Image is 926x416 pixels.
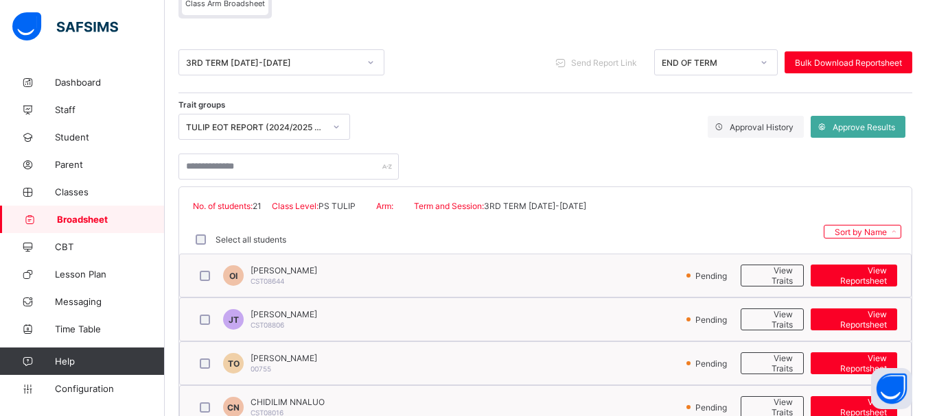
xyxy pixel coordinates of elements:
[227,402,240,413] span: CN
[55,296,165,307] span: Messaging
[821,265,887,286] span: View Reportsheet
[752,309,793,330] span: View Traits
[251,265,317,276] span: [PERSON_NAME]
[752,353,793,374] span: View Traits
[821,309,887,330] span: View Reportsheet
[833,122,895,132] span: Approve Results
[251,321,284,329] span: CST08806
[55,383,164,394] span: Configuration
[55,269,165,280] span: Lesson Plan
[55,104,165,115] span: Staff
[55,241,165,252] span: CBT
[12,12,118,41] img: safsims
[376,201,393,211] span: Arm:
[414,201,484,211] span: Term and Session:
[57,214,165,225] span: Broadsheet
[55,132,165,143] span: Student
[694,271,731,281] span: Pending
[229,315,239,325] span: JT
[272,201,319,211] span: Class Level:
[55,186,165,197] span: Classes
[55,77,165,88] span: Dashboard
[251,277,284,285] span: CST08644
[730,122,794,132] span: Approval History
[253,201,262,211] span: 21
[795,58,902,68] span: Bulk Download Reportsheet
[821,353,887,374] span: View Reportsheet
[871,368,912,409] button: Open asap
[228,358,240,369] span: TO
[251,365,271,373] span: 00755
[55,356,164,367] span: Help
[216,234,286,245] label: Select all students
[251,309,317,319] span: [PERSON_NAME]
[662,58,752,68] div: END OF TERM
[571,58,637,68] span: Send Report Link
[835,227,887,237] span: Sort by Name
[55,159,165,170] span: Parent
[694,402,731,413] span: Pending
[484,201,586,211] span: 3RD TERM [DATE]-[DATE]
[694,358,731,369] span: Pending
[55,323,165,334] span: Time Table
[186,122,325,132] div: TULIP EOT REPORT (2024/2025 SESSION)
[694,315,731,325] span: Pending
[186,58,359,68] div: 3RD TERM [DATE]-[DATE]
[319,201,356,211] span: PS TULIP
[193,201,253,211] span: No. of students:
[251,353,317,363] span: [PERSON_NAME]
[178,100,225,110] span: Trait groups
[251,397,325,407] span: CHIDILIM NNALUO
[229,271,238,281] span: OI
[752,265,793,286] span: View Traits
